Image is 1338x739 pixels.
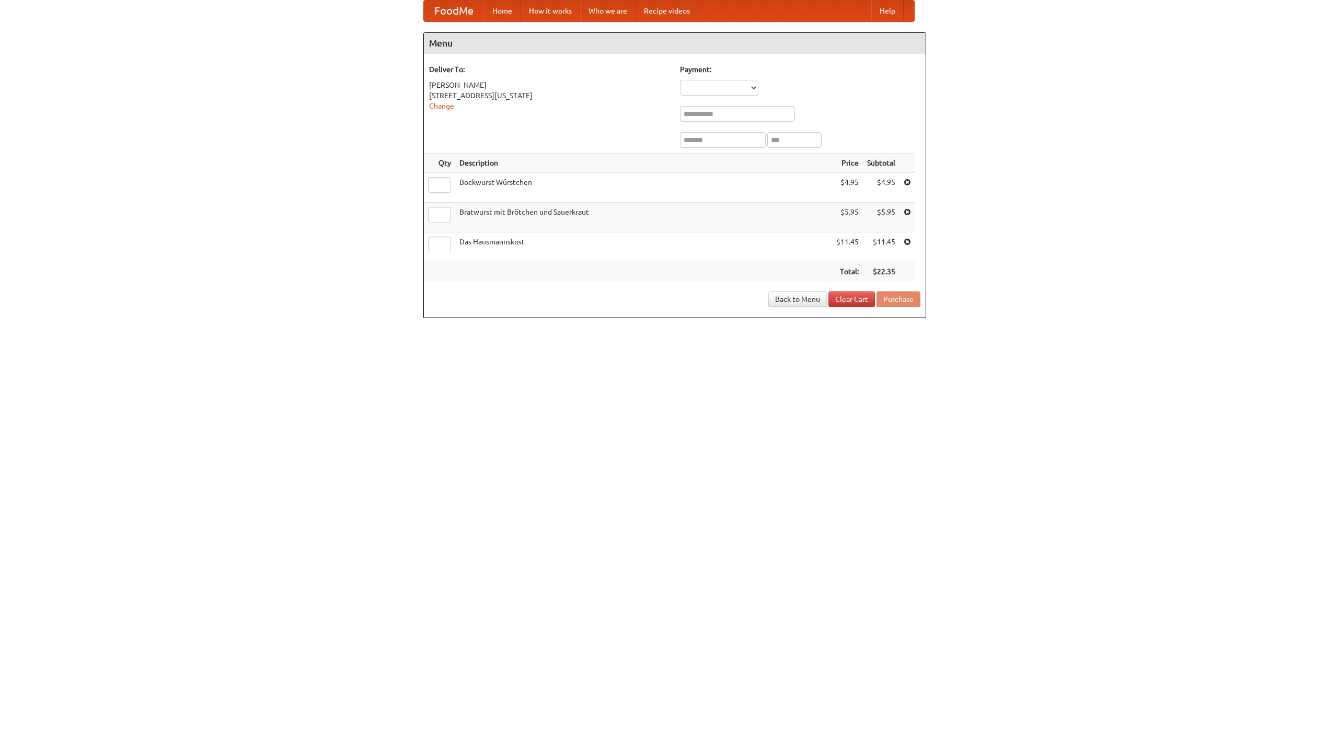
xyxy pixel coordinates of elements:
[580,1,636,21] a: Who we are
[832,154,863,173] th: Price
[863,173,899,203] td: $4.95
[876,291,920,307] button: Purchase
[680,64,920,75] h5: Payment:
[424,33,926,54] h4: Menu
[424,154,455,173] th: Qty
[636,1,698,21] a: Recipe videos
[832,173,863,203] td: $4.95
[871,1,904,21] a: Help
[863,154,899,173] th: Subtotal
[484,1,521,21] a: Home
[429,80,670,90] div: [PERSON_NAME]
[768,291,827,307] a: Back to Menu
[521,1,580,21] a: How it works
[429,90,670,101] div: [STREET_ADDRESS][US_STATE]
[429,102,454,110] a: Change
[429,64,670,75] h5: Deliver To:
[455,232,832,262] td: Das Hausmannskost
[424,1,484,21] a: FoodMe
[863,232,899,262] td: $11.45
[863,262,899,281] th: $22.35
[832,203,863,232] td: $5.95
[455,203,832,232] td: Bratwurst mit Brötchen und Sauerkraut
[832,262,863,281] th: Total:
[455,173,832,203] td: Bockwurst Würstchen
[832,232,863,262] td: $11.45
[828,291,875,307] a: Clear Cart
[455,154,832,173] th: Description
[863,203,899,232] td: $5.95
